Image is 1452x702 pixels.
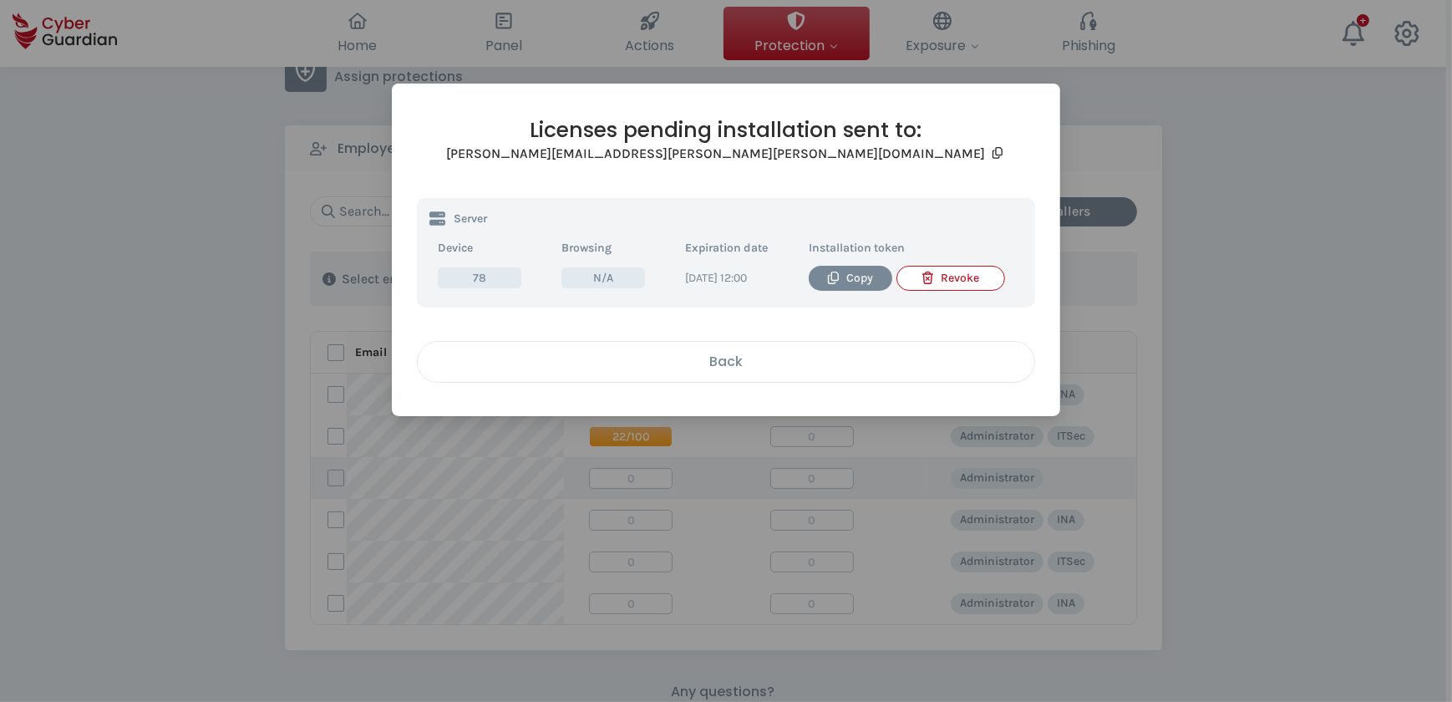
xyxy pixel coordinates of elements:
div: Back [430,351,1022,372]
div: Revoke [910,269,992,287]
button: Revoke [896,266,1005,291]
button: Copy [809,266,892,291]
th: Browsing [553,235,677,262]
th: Device [429,235,553,262]
th: Installation token [800,235,1023,262]
h3: [PERSON_NAME][EMAIL_ADDRESS][PERSON_NAME][PERSON_NAME][DOMAIN_NAME] [446,145,985,162]
td: [DATE] 12:00 [677,262,800,295]
div: Copy [821,269,880,287]
h2: Licenses pending installation sent to: [417,117,1035,143]
button: Back [417,341,1035,383]
th: Expiration date [677,235,800,262]
p: Server [454,213,487,225]
button: Copy email [989,143,1006,165]
span: N/A [561,267,645,288]
span: 78 [438,267,521,288]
